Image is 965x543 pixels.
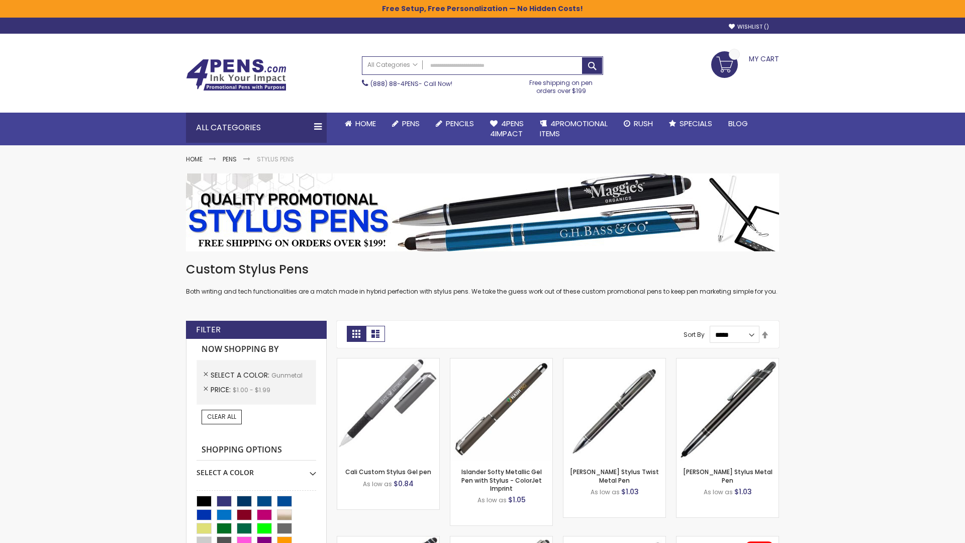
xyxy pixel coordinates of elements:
[661,113,720,135] a: Specials
[370,79,419,88] a: (888) 88-4PENS
[384,113,428,135] a: Pens
[337,358,439,461] img: Cali Custom Stylus Gel pen-Gunmetal
[347,326,366,342] strong: Grid
[186,155,203,163] a: Home
[477,496,507,504] span: As low as
[370,79,452,88] span: - Call Now!
[720,113,756,135] a: Blog
[202,410,242,424] a: Clear All
[363,480,392,488] span: As low as
[207,412,236,421] span: Clear All
[680,118,712,129] span: Specials
[186,173,779,251] img: Stylus Pens
[197,461,316,478] div: Select A Color
[196,324,221,335] strong: Filter
[508,495,526,505] span: $1.05
[186,59,286,91] img: 4Pens Custom Pens and Promotional Products
[570,468,659,484] a: [PERSON_NAME] Stylus Twist Metal Pen
[345,468,431,476] a: Cali Custom Stylus Gel pen
[563,358,665,461] img: Colter Stylus Twist Metal Pen-Gunmetal
[402,118,420,129] span: Pens
[616,113,661,135] a: Rush
[683,468,773,484] a: [PERSON_NAME] Stylus Metal Pen
[271,371,303,380] span: Gunmetal
[461,468,542,492] a: Islander Softy Metallic Gel Pen with Stylus - ColorJet Imprint
[428,113,482,135] a: Pencils
[186,113,327,143] div: All Categories
[482,113,532,145] a: 4Pens4impact
[233,386,270,394] span: $1.00 - $1.99
[367,61,418,69] span: All Categories
[186,261,779,296] div: Both writing and tech functionalities are a match made in hybrid perfection with stylus pens. We ...
[257,155,294,163] strong: Stylus Pens
[450,358,552,461] img: Islander Softy Metallic Gel Pen with Stylus - ColorJet Imprint-Gunmetal
[519,75,604,95] div: Free shipping on pen orders over $199
[563,358,665,367] a: Colter Stylus Twist Metal Pen-Gunmetal
[704,488,733,496] span: As low as
[677,358,779,461] img: Olson Stylus Metal Pen-Gunmetal
[677,358,779,367] a: Olson Stylus Metal Pen-Gunmetal
[729,23,769,31] a: Wishlist
[197,339,316,360] strong: Now Shopping by
[337,113,384,135] a: Home
[355,118,376,129] span: Home
[734,487,752,497] span: $1.03
[540,118,608,139] span: 4PROMOTIONAL ITEMS
[211,370,271,380] span: Select A Color
[684,330,705,339] label: Sort By
[532,113,616,145] a: 4PROMOTIONALITEMS
[394,479,414,489] span: $0.84
[197,439,316,461] strong: Shopping Options
[211,385,233,395] span: Price
[634,118,653,129] span: Rush
[591,488,620,496] span: As low as
[362,57,423,73] a: All Categories
[490,118,524,139] span: 4Pens 4impact
[446,118,474,129] span: Pencils
[621,487,639,497] span: $1.03
[450,358,552,367] a: Islander Softy Metallic Gel Pen with Stylus - ColorJet Imprint-Gunmetal
[728,118,748,129] span: Blog
[186,261,779,278] h1: Custom Stylus Pens
[223,155,237,163] a: Pens
[337,358,439,367] a: Cali Custom Stylus Gel pen-Gunmetal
